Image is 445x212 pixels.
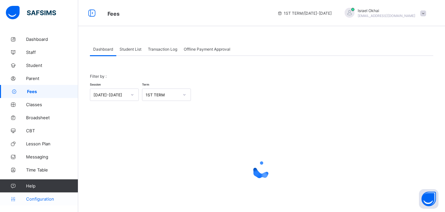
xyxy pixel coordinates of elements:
span: Messaging [26,154,78,159]
button: Open asap [419,189,438,209]
span: Configuration [26,196,78,202]
span: Israel Okhai [358,8,415,13]
span: Broadsheet [26,115,78,120]
span: Fees [27,89,78,94]
span: Staff [26,50,78,55]
span: Student [26,63,78,68]
span: Lesson Plan [26,141,78,146]
span: Fees [108,10,120,17]
img: safsims [6,6,56,20]
div: [DATE]-[DATE] [93,92,127,97]
span: Session [90,83,101,86]
div: IsraelOkhai [338,8,429,19]
span: session/term information [277,11,332,16]
span: CBT [26,128,78,133]
span: Term [142,83,149,86]
span: [EMAIL_ADDRESS][DOMAIN_NAME] [358,14,415,18]
span: Help [26,183,78,188]
span: Filter by : [90,74,107,79]
span: Offline Payment Approval [184,47,230,52]
span: Classes [26,102,78,107]
span: Dashboard [26,37,78,42]
span: Parent [26,76,78,81]
span: Time Table [26,167,78,172]
span: Transaction Log [148,47,177,52]
span: Dashboard [93,47,113,52]
span: Student List [120,47,141,52]
div: 1ST TERM [146,92,179,97]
